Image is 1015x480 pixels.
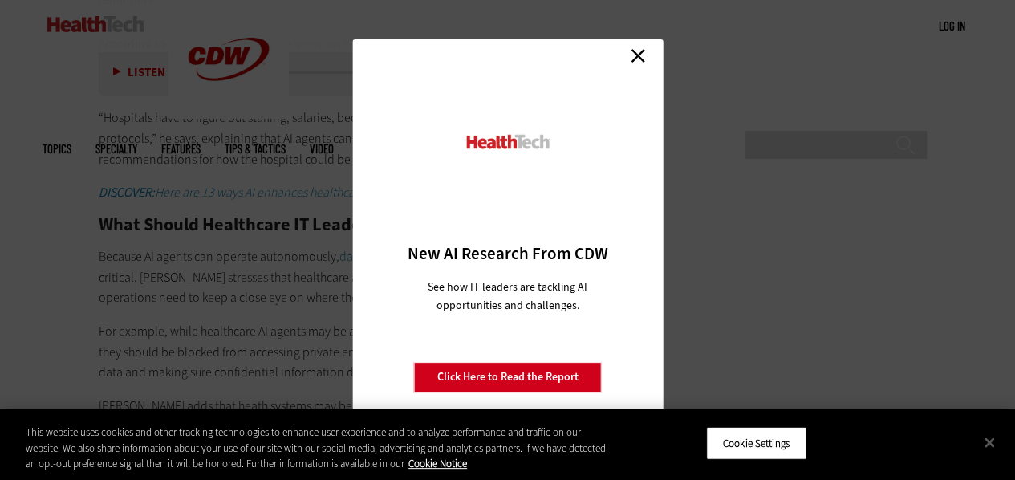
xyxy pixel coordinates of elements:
[380,242,635,265] h3: New AI Research From CDW
[464,133,551,150] img: HealthTech_0.png
[972,425,1007,460] button: Close
[706,426,806,460] button: Cookie Settings
[26,425,609,472] div: This website uses cookies and other tracking technologies to enhance user experience and to analy...
[626,43,650,67] a: Close
[408,457,467,470] a: More information about your privacy
[408,278,607,315] p: See how IT leaders are tackling AI opportunities and challenges.
[414,362,602,393] a: Click Here to Read the Report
